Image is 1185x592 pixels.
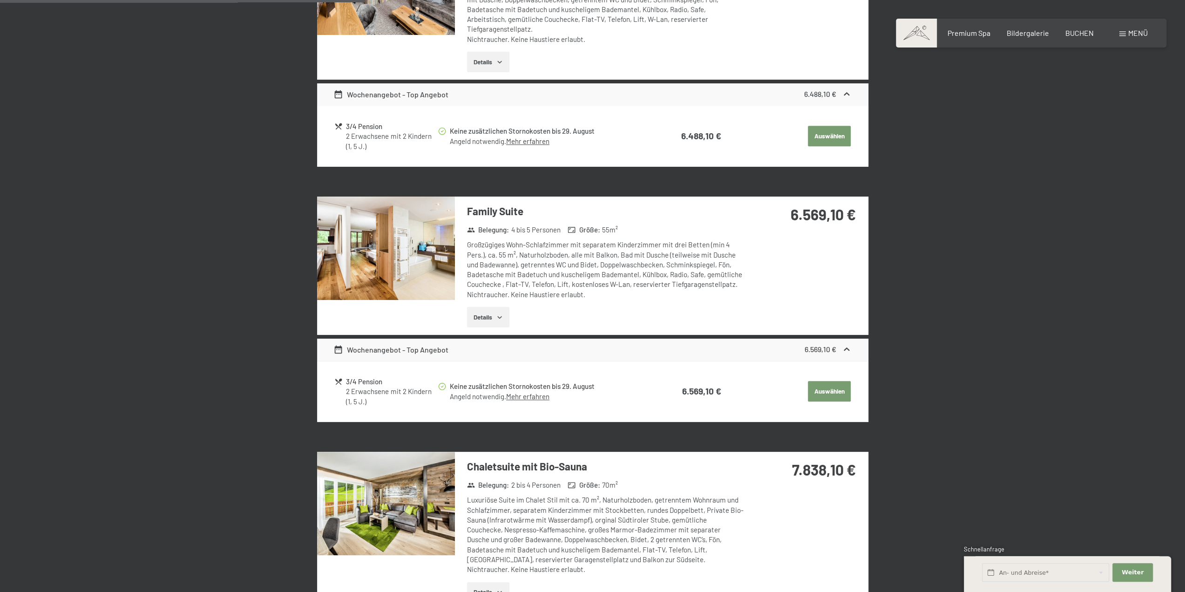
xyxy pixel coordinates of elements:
[346,376,437,387] div: 3/4 Pension
[506,392,549,401] a: Mehr erfahren
[317,452,455,555] img: mss_renderimg.php
[1007,28,1049,37] a: Bildergalerie
[791,205,856,223] strong: 6.569,10 €
[346,131,437,151] div: 2 Erwachsene mit 2 Kindern (1, 5 J.)
[467,225,509,235] strong: Belegung :
[1122,568,1144,577] span: Weiter
[317,339,868,361] div: Wochenangebot - Top Angebot6.569,10 €
[808,126,851,146] button: Auswählen
[467,204,744,218] h3: Family Suite
[805,345,836,354] strong: 6.569,10 €
[947,28,990,37] a: Premium Spa
[467,459,744,474] h3: Chaletsuite mit Bio-Sauna
[450,126,643,136] div: Keine zusätzlichen Stornokosten bis 29. August
[808,381,851,401] button: Auswählen
[346,387,437,407] div: 2 Erwachsene mit 2 Kindern (1, 5 J.)
[511,225,561,235] span: 4 bis 5 Personen
[450,136,643,146] div: Angeld notwendig.
[333,344,448,355] div: Wochenangebot - Top Angebot
[467,240,744,299] div: Großzügiges Wohn-Schlafzimmer mit separatem Kinderzimmer mit drei Betten (min 4 Pers.), ca. 55 m²...
[450,392,643,401] div: Angeld notwendig.
[467,495,744,574] div: Luxuriöse Suite im Chalet Stil mit ca. 70 m², Naturholzboden, getrenntem Wohnraum und Schlafzimme...
[568,480,600,490] strong: Größe :
[511,480,561,490] span: 2 bis 4 Personen
[467,52,509,72] button: Details
[506,137,549,145] a: Mehr erfahren
[1065,28,1094,37] a: BUCHEN
[681,130,721,141] strong: 6.488,10 €
[317,83,868,106] div: Wochenangebot - Top Angebot6.488,10 €
[333,89,448,100] div: Wochenangebot - Top Angebot
[602,225,618,235] span: 55 m²
[467,307,509,327] button: Details
[467,480,509,490] strong: Belegung :
[602,480,618,490] span: 70 m²
[804,89,836,98] strong: 6.488,10 €
[1112,563,1152,582] button: Weiter
[964,545,1004,553] span: Schnellanfrage
[682,386,721,396] strong: 6.569,10 €
[450,381,643,392] div: Keine zusätzlichen Stornokosten bis 29. August
[317,197,455,300] img: mss_renderimg.php
[1128,28,1148,37] span: Menü
[568,225,600,235] strong: Größe :
[792,461,856,478] strong: 7.838,10 €
[346,121,437,132] div: 3/4 Pension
